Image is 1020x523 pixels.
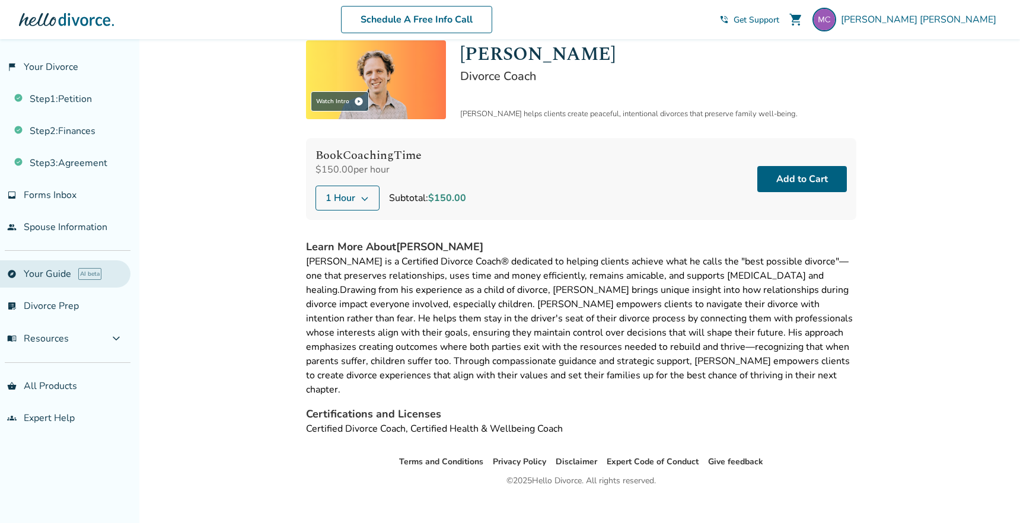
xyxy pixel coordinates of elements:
[460,40,856,68] h1: [PERSON_NAME]
[315,186,380,211] button: 1 Hour
[556,455,597,469] li: Disclaimer
[7,190,17,200] span: inbox
[354,97,364,106] span: play_circle
[109,331,123,346] span: expand_more
[24,189,76,202] span: Forms Inbox
[315,163,466,176] div: $150.00 per hour
[428,192,466,205] span: $150.00
[7,332,69,345] span: Resources
[734,14,779,25] span: Get Support
[399,456,483,467] a: Terms and Conditions
[389,191,466,205] div: Subtotal:
[719,14,779,25] a: phone_in_talkGet Support
[460,109,856,119] div: [PERSON_NAME] helps clients create peaceful, intentional divorces that preserve family well-being.
[460,68,856,84] h2: Divorce Coach
[789,12,803,27] span: shopping_cart
[306,239,856,254] h4: Learn More About [PERSON_NAME]
[306,40,446,119] img: James Traub
[506,474,656,488] div: © 2025 Hello Divorce. All rights reserved.
[7,269,17,279] span: explore
[306,255,849,296] span: [PERSON_NAME] is a Certified Divorce Coach® dedicated to helping clients achieve what he calls th...
[7,62,17,72] span: flag_2
[708,455,763,469] li: Give feedback
[607,456,699,467] a: Expert Code of Conduct
[7,413,17,423] span: groups
[306,406,856,422] h4: Certifications and Licenses
[7,301,17,311] span: list_alt_check
[7,381,17,391] span: shopping_basket
[961,466,1020,523] iframe: Chat Widget
[493,456,546,467] a: Privacy Policy
[78,268,101,280] span: AI beta
[757,166,847,192] button: Add to Cart
[841,13,1001,26] span: [PERSON_NAME] [PERSON_NAME]
[7,334,17,343] span: menu_book
[315,148,466,163] h4: Book Coaching Time
[341,6,492,33] a: Schedule A Free Info Call
[812,8,836,31] img: Testing CA
[311,91,369,111] div: Watch Intro
[719,15,729,24] span: phone_in_talk
[326,191,355,205] span: 1 Hour
[306,254,856,397] div: Drawing from his experience as a child of divorce, [PERSON_NAME] brings unique insight into how r...
[7,222,17,232] span: people
[306,422,856,436] div: Certified Divorce Coach, Certified Health & Wellbeing Coach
